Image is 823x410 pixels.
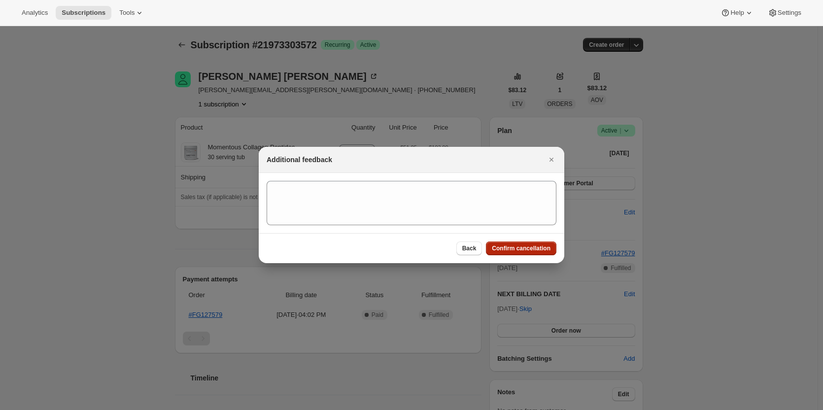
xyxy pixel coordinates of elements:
button: Tools [113,6,150,20]
span: Subscriptions [62,9,105,17]
button: Close [545,153,558,167]
span: Analytics [22,9,48,17]
button: Settings [762,6,807,20]
span: Help [730,9,744,17]
span: Back [462,244,477,252]
button: Help [715,6,759,20]
button: Analytics [16,6,54,20]
span: Settings [778,9,801,17]
button: Confirm cancellation [486,241,556,255]
button: Back [456,241,482,255]
span: Tools [119,9,135,17]
span: Confirm cancellation [492,244,550,252]
button: Subscriptions [56,6,111,20]
h2: Additional feedback [267,155,332,165]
